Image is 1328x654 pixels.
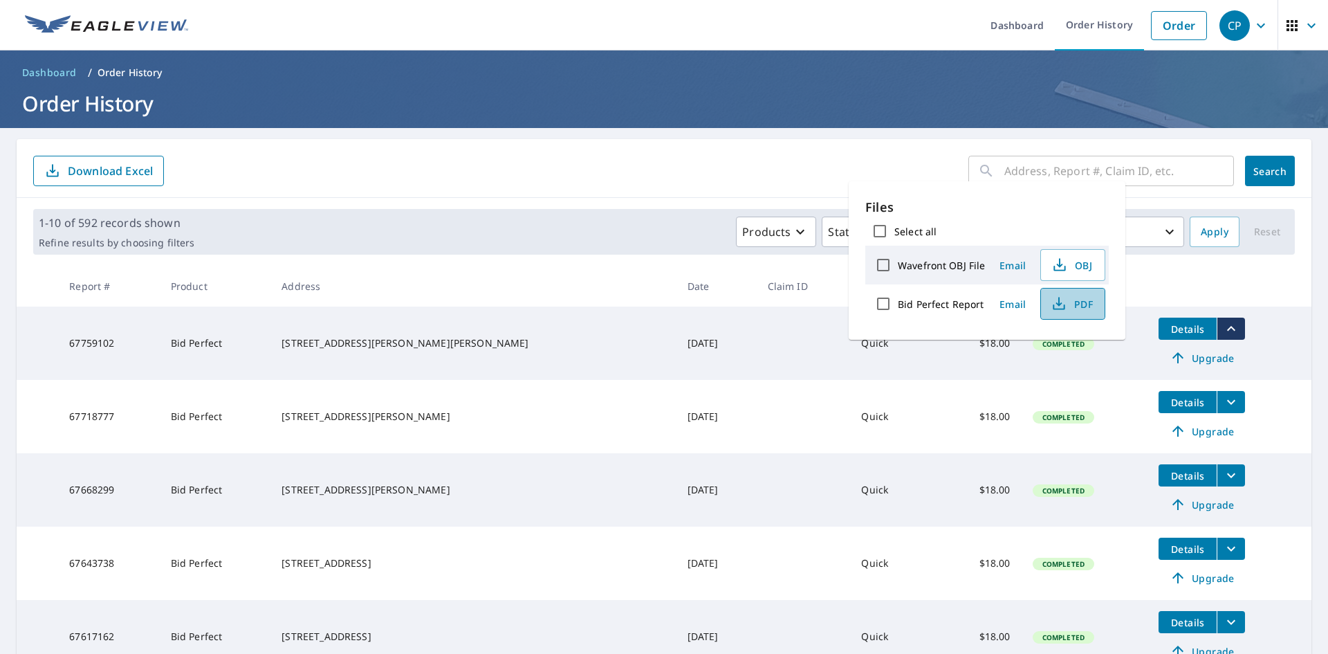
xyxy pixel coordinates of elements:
p: Products [742,224,791,240]
p: Files [865,198,1109,217]
button: filesDropdownBtn-67617162 [1217,611,1245,633]
th: Product [160,266,271,307]
div: [STREET_ADDRESS][PERSON_NAME] [282,410,665,424]
span: OBJ [1049,257,1094,273]
button: detailsBtn-67643738 [1159,538,1217,560]
div: [STREET_ADDRESS][PERSON_NAME] [282,483,665,497]
button: Download Excel [33,156,164,186]
td: $18.00 [941,307,1022,380]
span: Completed [1034,486,1093,496]
button: Status [822,217,887,247]
span: Completed [1034,633,1093,642]
a: Upgrade [1159,493,1245,516]
span: Completed [1034,412,1093,422]
img: EV Logo [25,15,188,36]
p: Status [828,224,862,240]
p: Refine results by choosing filters [39,237,194,249]
td: $18.00 [941,380,1022,453]
button: filesDropdownBtn-67718777 [1217,391,1245,413]
span: Email [996,298,1029,311]
button: filesDropdownBtn-67643738 [1217,538,1245,560]
th: Date [676,266,757,307]
td: 67668299 [58,453,159,527]
td: 67643738 [58,527,159,600]
button: Search [1245,156,1295,186]
a: Upgrade [1159,347,1245,369]
span: Upgrade [1167,349,1237,366]
button: PDF [1040,288,1105,320]
span: PDF [1049,296,1094,312]
span: Details [1167,396,1208,409]
button: detailsBtn-67759102 [1159,318,1217,340]
a: Upgrade [1159,567,1245,589]
p: Download Excel [68,163,153,179]
td: Quick [850,380,941,453]
button: filesDropdownBtn-67668299 [1217,464,1245,487]
span: Completed [1034,559,1093,569]
span: Email [996,259,1029,272]
h1: Order History [17,89,1311,118]
td: [DATE] [676,307,757,380]
span: Details [1167,469,1208,482]
span: Dashboard [22,66,77,80]
th: Address [270,266,676,307]
span: Details [1167,616,1208,629]
td: 67759102 [58,307,159,380]
button: Email [990,293,1035,315]
span: Details [1167,543,1208,556]
td: [DATE] [676,453,757,527]
td: Bid Perfect [160,307,271,380]
td: Quick [850,307,941,380]
p: Order History [98,66,163,80]
button: OBJ [1040,249,1105,281]
button: detailsBtn-67718777 [1159,391,1217,413]
span: Upgrade [1167,423,1237,439]
button: Email [990,255,1035,276]
a: Dashboard [17,62,82,84]
span: Upgrade [1167,496,1237,513]
span: Apply [1201,224,1228,241]
label: Wavefront OBJ File [898,259,985,272]
span: Completed [1034,339,1093,349]
td: $18.00 [941,527,1022,600]
td: Bid Perfect [160,527,271,600]
a: Upgrade [1159,420,1245,442]
span: Details [1167,323,1208,336]
td: 67718777 [58,380,159,453]
td: $18.00 [941,453,1022,527]
button: detailsBtn-67617162 [1159,611,1217,633]
div: [STREET_ADDRESS] [282,630,665,644]
nav: breadcrumb [17,62,1311,84]
p: 1-10 of 592 records shown [39,215,194,231]
label: Select all [894,225,937,238]
button: detailsBtn-67668299 [1159,464,1217,487]
span: Upgrade [1167,570,1237,586]
li: / [88,64,92,81]
td: Bid Perfect [160,453,271,527]
th: Claim ID [757,266,851,307]
div: [STREET_ADDRESS][PERSON_NAME][PERSON_NAME] [282,336,665,350]
div: [STREET_ADDRESS] [282,556,665,570]
td: [DATE] [676,527,757,600]
button: Apply [1190,217,1239,247]
td: Bid Perfect [160,380,271,453]
td: Quick [850,453,941,527]
th: Report # [58,266,159,307]
input: Address, Report #, Claim ID, etc. [1004,152,1234,190]
button: Products [736,217,816,247]
label: Bid Perfect Report [898,298,984,311]
a: Order [1151,11,1207,40]
button: filesDropdownBtn-67759102 [1217,318,1245,340]
span: Search [1256,165,1284,178]
td: Quick [850,527,941,600]
td: [DATE] [676,380,757,453]
div: CP [1219,10,1250,41]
